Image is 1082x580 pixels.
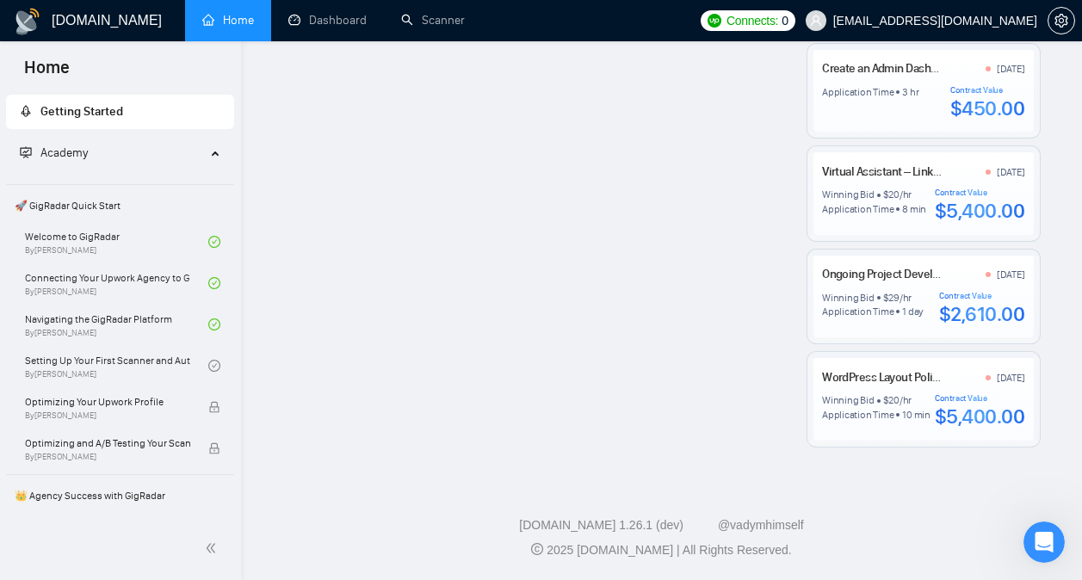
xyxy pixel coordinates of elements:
a: setting [1048,14,1075,28]
a: Navigating the GigRadar PlatformBy[PERSON_NAME] [25,305,208,343]
div: Contract Value [935,188,1025,198]
span: 🚀 GigRadar Quick Start [8,188,232,223]
div: $5,400.00 [935,198,1025,224]
div: Application Time [822,305,893,318]
span: setting [1048,14,1074,28]
div: $450.00 [950,96,1025,121]
span: 0 [782,11,788,30]
div: Application Time [822,85,893,99]
a: Connecting Your Upwork Agency to GigRadarBy[PERSON_NAME] [25,264,208,302]
div: [DATE] [997,165,1025,179]
span: By [PERSON_NAME] [25,410,190,421]
iframe: Intercom live chat [1023,521,1065,563]
div: Application Time [822,202,893,216]
a: Welcome to GigRadarBy[PERSON_NAME] [25,223,208,261]
div: $2,610.00 [939,301,1025,327]
div: 2025 [DOMAIN_NAME] | All Rights Reserved. [255,541,1068,559]
div: Contract Value [939,291,1025,301]
span: copyright [531,543,543,555]
div: 10 min [902,408,931,422]
div: 20 [888,393,900,407]
span: double-left [205,540,222,557]
span: user [810,15,822,27]
span: check-circle [208,236,220,248]
span: Optimizing and A/B Testing Your Scanner for Better Results [25,435,190,452]
span: Home [10,55,83,91]
span: 👑 Agency Success with GigRadar [8,478,232,513]
div: [DATE] [997,371,1025,385]
div: /hr [900,291,912,305]
div: 29 [888,291,900,305]
a: Setting Up Your First Scanner and Auto-BidderBy[PERSON_NAME] [25,347,208,385]
div: Contract Value [935,393,1025,404]
div: Winning Bid [822,291,874,305]
span: Optimizing Your Upwork Profile [25,393,190,410]
div: [DATE] [997,268,1025,281]
div: /hr [900,393,912,407]
span: Academy [40,145,88,160]
a: [DOMAIN_NAME] 1.26.1 (dev) [519,518,683,532]
a: Ongoing Project Development (Private) [822,267,1014,281]
div: /hr [900,188,912,201]
span: Getting Started [40,104,123,119]
div: $5,400.00 [935,404,1025,429]
img: logo [14,8,41,35]
a: homeHome [202,13,254,28]
div: Winning Bid [822,188,874,201]
img: upwork-logo.png [708,14,721,28]
a: @vadymhimself [718,518,804,532]
div: $ [883,188,889,201]
span: check-circle [208,277,220,289]
div: 20 [888,188,900,201]
span: check-circle [208,360,220,372]
div: Application Time [822,408,893,422]
span: fund-projection-screen [20,146,32,158]
span: Academy [20,145,88,160]
button: setting [1048,7,1075,34]
span: By [PERSON_NAME] [25,452,190,462]
li: Getting Started [6,95,234,129]
span: lock [208,401,220,413]
div: 1 day [902,305,924,318]
a: dashboardDashboard [288,13,367,28]
span: rocket [20,105,32,117]
span: check-circle [208,318,220,330]
div: Winning Bid [822,393,874,407]
span: lock [208,442,220,454]
span: Connects: [726,11,778,30]
div: 3 hr [902,85,918,99]
div: $ [883,291,889,305]
div: Contract Value [950,85,1025,96]
div: 8 min [902,202,926,216]
div: $ [883,393,889,407]
a: searchScanner [401,13,465,28]
div: [DATE] [997,62,1025,76]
